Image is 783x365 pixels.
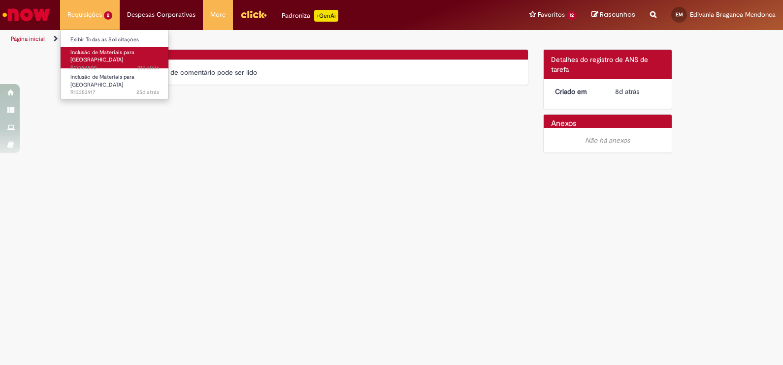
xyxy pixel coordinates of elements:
[551,120,576,128] h2: Anexos
[314,10,338,22] p: +GenAi
[690,10,776,19] span: Edivania Braganca Mendonca
[70,64,159,72] span: R13384500
[70,89,159,96] span: R13353917
[210,10,226,20] span: More
[1,5,52,25] img: ServiceNow
[137,64,159,71] time: 08/08/2025 16:21:58
[538,10,565,20] span: Favoritos
[676,11,683,18] span: EM
[591,10,635,20] a: Rascunhos
[136,89,159,96] span: 25d atrás
[61,34,169,45] a: Exibir Todas as Solicitações
[137,64,159,71] span: 21d atrás
[7,30,515,48] ul: Trilhas de página
[136,89,159,96] time: 05/08/2025 09:09:29
[567,11,577,20] span: 12
[70,73,134,89] span: Inclusão de Materiais para [GEOGRAPHIC_DATA]
[11,35,45,43] a: Página inicial
[70,49,134,64] span: Inclusão de Materiais para [GEOGRAPHIC_DATA]
[127,10,196,20] span: Despesas Corporativas
[119,67,521,77] div: Nenhum campo de comentário pode ser lido
[61,47,169,68] a: Aberto R13384500 : Inclusão de Materiais para Estoques
[615,87,661,96] div: 21/08/2025 14:03:47
[67,10,102,20] span: Requisições
[615,87,639,96] time: 21/08/2025 14:03:47
[240,7,267,22] img: click_logo_yellow_360x200.png
[548,87,608,96] dt: Criado em
[282,10,338,22] div: Padroniza
[104,11,112,20] span: 2
[551,55,648,74] span: Detalhes do registro de ANS de tarefa
[615,87,639,96] span: 8d atrás
[61,72,169,93] a: Aberto R13353917 : Inclusão de Materiais para Estoques
[600,10,635,19] span: Rascunhos
[585,136,630,145] em: Não há anexos
[60,30,169,99] ul: Requisições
